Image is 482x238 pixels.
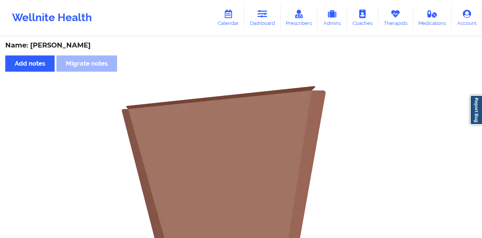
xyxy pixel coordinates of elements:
div: Name: [PERSON_NAME] [5,41,477,50]
button: Add notes [5,55,55,72]
a: Calendar [212,5,244,30]
a: Therapists [378,5,413,30]
a: Admins [317,5,347,30]
a: Prescribers [281,5,318,30]
a: Coaches [347,5,378,30]
a: Dashboard [244,5,281,30]
a: Medications [413,5,452,30]
a: Account [451,5,482,30]
a: Report Bug [470,95,482,125]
